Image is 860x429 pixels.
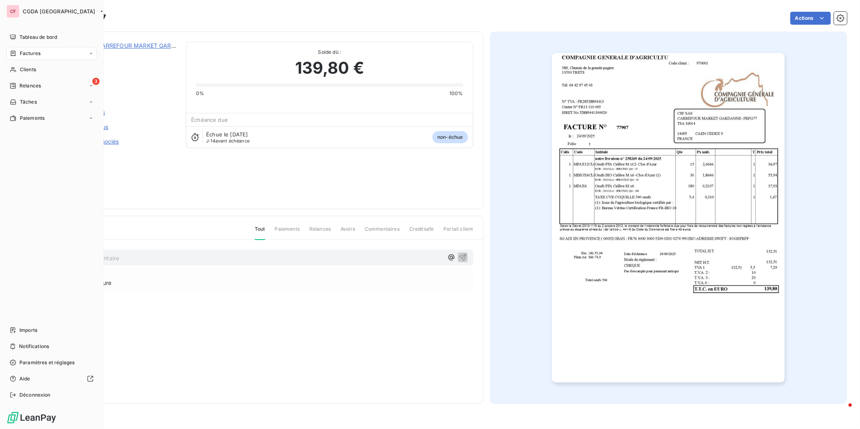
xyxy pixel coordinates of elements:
span: Creditsafe [409,225,434,239]
span: Commentaires [365,225,400,239]
span: Avoirs [341,225,355,239]
span: avant échéance [206,138,249,143]
span: Tâches [20,98,37,106]
span: 139,80 € [295,56,364,80]
span: Aide [19,375,30,382]
span: J-14 [206,138,215,144]
a: 97000100 - CARREFOUR MARKET GARDANNE- FRP [64,42,206,49]
span: 100% [449,90,463,97]
span: Solde dû : [196,49,463,56]
span: 0% [196,90,204,97]
span: 97000100 [64,51,176,58]
span: 3 [92,78,100,85]
span: non-échue [432,131,468,143]
span: Factures [20,50,40,57]
span: Portail client [443,225,473,239]
span: Relances [19,82,41,89]
div: CF [6,5,19,18]
span: Échue le [DATE] [206,131,248,138]
span: Tout [255,225,265,240]
span: CGDA [GEOGRAPHIC_DATA] [23,8,95,15]
span: Paiements [20,115,45,122]
span: Paiements [275,225,300,239]
span: Échéance due [191,117,228,123]
span: Tableau de bord [19,34,57,41]
a: Aide [6,372,97,385]
iframe: Intercom live chat [832,401,852,421]
span: Déconnexion [19,391,51,399]
span: Clients [20,66,36,73]
span: Notifications [19,343,49,350]
span: Relances [309,225,331,239]
img: invoice_thumbnail [552,53,785,382]
span: Imports [19,327,37,334]
span: Paramètres et réglages [19,359,75,366]
button: Actions [790,12,831,25]
img: Logo LeanPay [6,411,57,424]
